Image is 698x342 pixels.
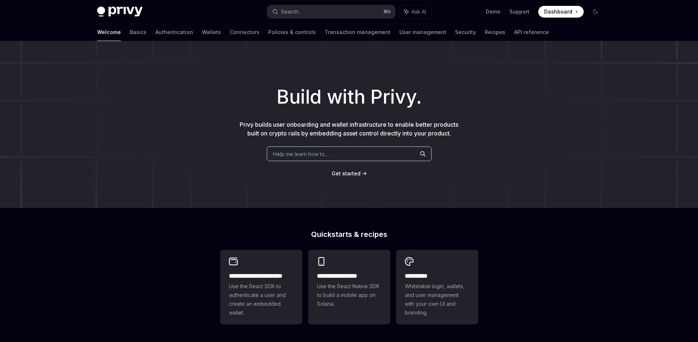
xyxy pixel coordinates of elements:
span: Use the React Native SDK to build a mobile app on Solana. [317,282,381,308]
a: Wallets [202,23,221,41]
a: Get started [332,170,361,177]
a: Dashboard [538,6,584,18]
a: Recipes [485,23,505,41]
span: Use the React SDK to authenticate a user and create an embedded wallet. [229,282,293,317]
a: Security [455,23,476,41]
span: Dashboard [544,8,572,15]
a: Connectors [230,23,259,41]
a: Support [509,8,529,15]
a: Transaction management [325,23,391,41]
span: Ask AI [411,8,426,15]
a: **** **** **** ***Use the React Native SDK to build a mobile app on Solana. [308,250,390,324]
h1: Build with Privy. [12,83,686,111]
div: Search... [281,7,302,16]
a: API reference [514,23,549,41]
span: Privy builds user onboarding and wallet infrastructure to enable better products built on crypto ... [240,121,458,137]
button: Ask AI [399,5,431,18]
button: Search...⌘K [267,5,395,18]
a: **** *****Whitelabel login, wallets, and user management with your own UI and branding. [396,250,478,324]
a: Welcome [97,23,121,41]
h2: Quickstarts & recipes [220,231,478,238]
a: Demo [486,8,501,15]
a: User management [399,23,446,41]
span: ⌘ K [383,9,391,15]
a: Policies & controls [268,23,316,41]
button: Toggle dark mode [590,6,601,18]
span: Help me learn how to… [273,150,329,158]
span: Whitelabel login, wallets, and user management with your own UI and branding. [405,282,469,317]
a: Basics [130,23,147,41]
a: Authentication [155,23,193,41]
img: dark logo [97,7,143,17]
